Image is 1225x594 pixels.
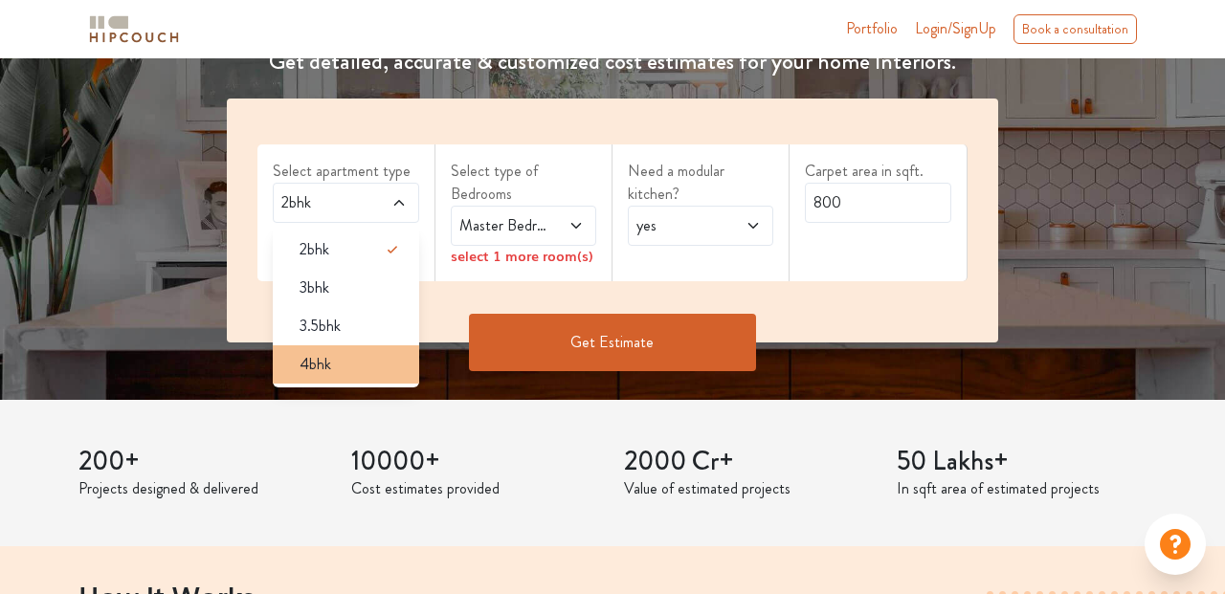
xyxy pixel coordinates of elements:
h3: 50 Lakhs+ [897,446,1147,478]
span: Master Bedroom [456,214,552,237]
input: Enter area sqft [805,183,950,223]
p: Cost estimates provided [351,477,601,500]
div: select 1 more room(s) [451,246,596,266]
p: In sqft area of estimated projects [897,477,1147,500]
span: 2bhk [300,238,329,261]
h3: 2000 Cr+ [624,446,874,478]
span: 4bhk [300,353,331,376]
h4: Get detailed, accurate & customized cost estimates for your home Interiors. [215,48,1009,76]
p: Value of estimated projects [624,477,874,500]
span: 2bhk [278,191,374,214]
label: Need a modular kitchen? [628,160,773,206]
h3: 10000+ [351,446,601,478]
span: Login/SignUp [915,17,996,39]
h3: 200+ [78,446,328,478]
span: yes [633,214,729,237]
a: Portfolio [846,17,898,40]
span: 3.5bhk [300,315,341,338]
span: logo-horizontal.svg [86,8,182,51]
label: Carpet area in sqft. [805,160,950,183]
label: Select apartment type [273,160,418,183]
span: 3bhk [300,276,329,299]
div: Book a consultation [1013,14,1137,44]
img: logo-horizontal.svg [86,12,182,46]
button: Get Estimate [469,314,756,371]
p: Projects designed & delivered [78,477,328,500]
label: Select type of Bedrooms [451,160,596,206]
